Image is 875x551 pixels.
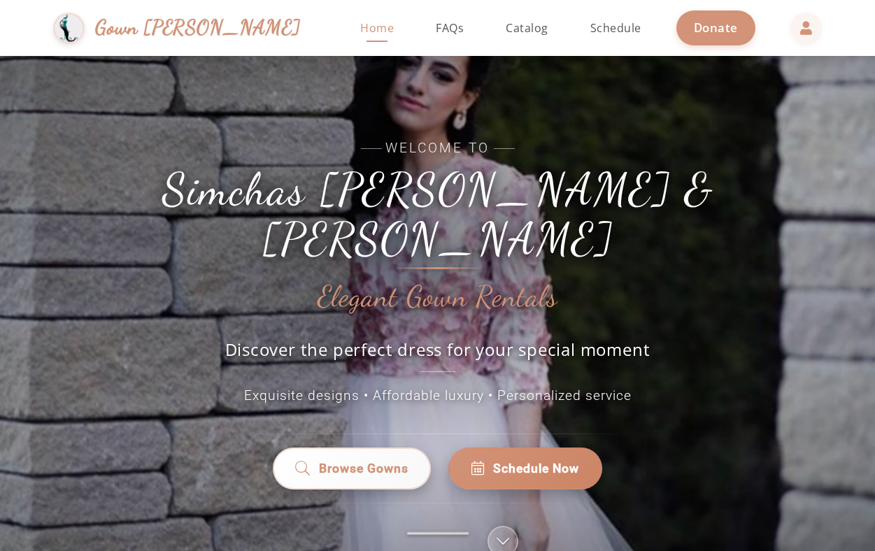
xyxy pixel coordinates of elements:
p: Exquisite designs • Affordable luxury • Personalized service [123,386,753,406]
h1: Simchas [PERSON_NAME] & [PERSON_NAME] [123,165,753,264]
span: Welcome to [123,138,753,159]
a: Donate [676,10,755,45]
span: Schedule [590,20,641,36]
span: Donate [694,20,738,36]
span: Schedule Now [493,459,579,478]
h2: Elegant Gown Rentals [318,281,557,313]
span: Home [360,20,394,36]
img: Gown Gmach Logo [53,13,85,44]
span: FAQs [436,20,464,36]
p: Discover the perfect dress for your special moment [211,338,665,372]
span: Gown [PERSON_NAME] [95,13,300,43]
span: Browse Gowns [319,459,408,478]
a: Gown [PERSON_NAME] [53,9,314,48]
span: Catalog [506,20,548,36]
